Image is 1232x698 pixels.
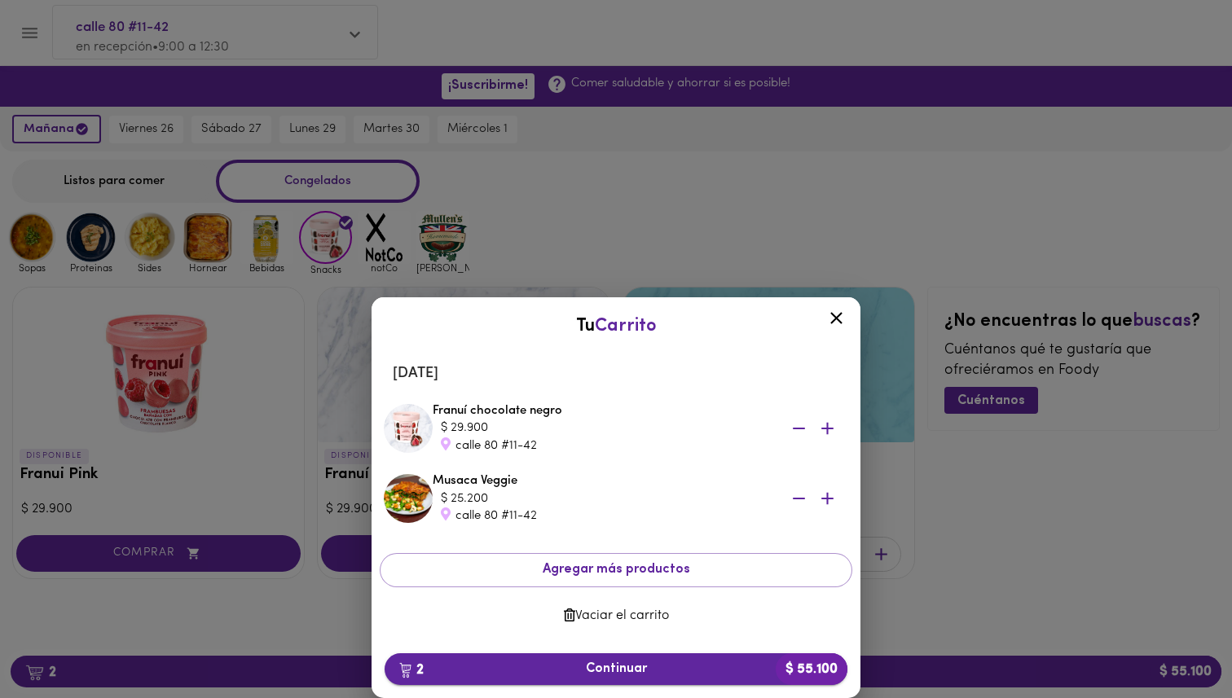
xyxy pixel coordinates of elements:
div: $ 29.900 [441,419,767,437]
div: Tu [388,314,844,339]
b: 2 [389,659,433,680]
img: Franuí chocolate negro [384,404,433,453]
span: Continuar [398,661,834,677]
button: Agregar más productos [380,553,852,586]
span: Vaciar el carrito [393,608,839,624]
b: $ 55.100 [776,653,847,685]
span: Carrito [595,317,657,336]
div: Musaca Veggie [433,472,848,525]
img: Musaca Veggie [384,474,433,523]
div: $ 25.200 [441,490,767,507]
button: 2Continuar$ 55.100 [385,653,847,685]
button: Vaciar el carrito [380,600,852,632]
iframe: Messagebird Livechat Widget [1137,604,1216,682]
div: calle 80 #11-42 [441,507,767,525]
div: Franuí chocolate negro [433,402,848,454]
div: calle 80 #11-42 [441,437,767,454]
img: cart.png [399,662,411,678]
span: Agregar más productos [394,562,838,577]
li: [DATE] [380,354,852,393]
